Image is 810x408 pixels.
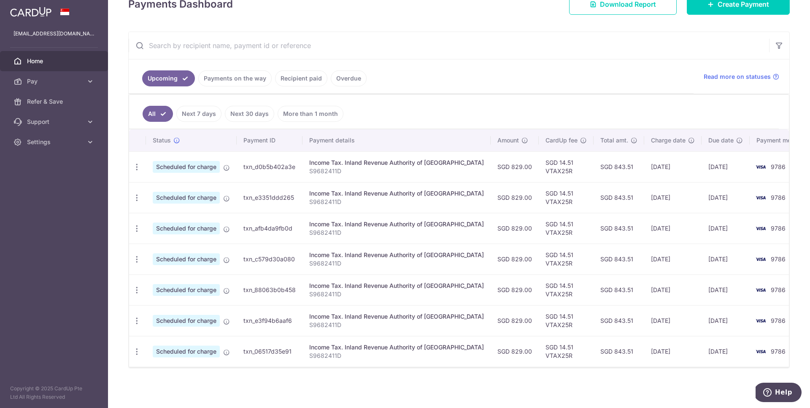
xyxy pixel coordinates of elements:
span: 9786 [771,225,786,232]
td: SGD 843.51 [594,213,644,244]
img: Bank Card [752,316,769,326]
a: Recipient paid [275,70,327,86]
td: SGD 14.51 VTAX25R [539,274,594,305]
td: [DATE] [702,305,750,336]
td: [DATE] [644,305,702,336]
td: SGD 843.51 [594,336,644,367]
td: [DATE] [644,151,702,182]
td: [DATE] [702,213,750,244]
td: SGD 14.51 VTAX25R [539,182,594,213]
span: Scheduled for charge [153,223,220,234]
div: Income Tax. Inland Revenue Authority of [GEOGRAPHIC_DATA] [309,343,484,352]
span: Scheduled for charge [153,284,220,296]
span: 9786 [771,255,786,263]
td: txn_e3351ddd265 [237,182,302,213]
span: 9786 [771,286,786,293]
span: Scheduled for charge [153,253,220,265]
td: SGD 829.00 [491,274,539,305]
span: Settings [27,138,83,146]
span: Pay [27,77,83,86]
div: Income Tax. Inland Revenue Authority of [GEOGRAPHIC_DATA] [309,251,484,259]
td: SGD 14.51 VTAX25R [539,244,594,274]
img: Bank Card [752,193,769,203]
td: SGD 843.51 [594,182,644,213]
span: Amount [497,136,519,145]
td: SGD 829.00 [491,336,539,367]
span: 9786 [771,317,786,324]
span: Scheduled for charge [153,192,220,204]
img: Bank Card [752,346,769,357]
td: [DATE] [702,182,750,213]
td: txn_d0b5b402a3e [237,151,302,182]
span: CardUp fee [545,136,578,145]
p: S9682411D [309,352,484,360]
p: [EMAIL_ADDRESS][DOMAIN_NAME] [13,30,94,38]
td: [DATE] [644,182,702,213]
td: SGD 843.51 [594,244,644,274]
span: 9786 [771,348,786,355]
td: SGD 843.51 [594,305,644,336]
p: S9682411D [309,167,484,175]
img: Bank Card [752,223,769,234]
p: S9682411D [309,259,484,268]
input: Search by recipient name, payment id or reference [129,32,769,59]
a: Read more on statuses [704,72,779,81]
span: Home [27,57,83,65]
td: [DATE] [644,213,702,244]
span: Support [27,118,83,126]
span: Scheduled for charge [153,315,220,327]
div: Income Tax. Inland Revenue Authority of [GEOGRAPHIC_DATA] [309,158,484,167]
td: SGD 14.51 VTAX25R [539,305,594,336]
img: CardUp [10,7,51,17]
a: Next 30 days [225,106,274,122]
td: [DATE] [702,244,750,274]
td: [DATE] [702,151,750,182]
td: [DATE] [702,336,750,367]
td: txn_88063b0b458 [237,274,302,305]
iframe: Opens a widget where you can find more information [756,383,802,404]
span: Scheduled for charge [153,346,220,357]
td: txn_afb4da9fb0d [237,213,302,244]
td: [DATE] [644,274,702,305]
td: SGD 14.51 VTAX25R [539,213,594,244]
td: SGD 843.51 [594,274,644,305]
span: Due date [708,136,734,145]
td: SGD 829.00 [491,305,539,336]
a: All [143,106,173,122]
td: SGD 14.51 VTAX25R [539,336,594,367]
td: txn_06517d35e91 [237,336,302,367]
td: txn_c579d30a080 [237,244,302,274]
td: SGD 829.00 [491,182,539,213]
th: Payment ID [237,129,302,151]
span: Total amt. [600,136,628,145]
a: Overdue [331,70,367,86]
div: Income Tax. Inland Revenue Authority of [GEOGRAPHIC_DATA] [309,282,484,290]
span: 9786 [771,163,786,170]
div: Income Tax. Inland Revenue Authority of [GEOGRAPHIC_DATA] [309,312,484,321]
span: Status [153,136,171,145]
span: Scheduled for charge [153,161,220,173]
div: Income Tax. Inland Revenue Authority of [GEOGRAPHIC_DATA] [309,189,484,198]
p: S9682411D [309,198,484,206]
img: Bank Card [752,254,769,264]
span: Charge date [651,136,686,145]
img: Bank Card [752,162,769,172]
td: SGD 829.00 [491,151,539,182]
td: SGD 843.51 [594,151,644,182]
td: [DATE] [644,244,702,274]
div: Income Tax. Inland Revenue Authority of [GEOGRAPHIC_DATA] [309,220,484,228]
span: Read more on statuses [704,72,771,81]
span: Refer & Save [27,97,83,106]
a: Next 7 days [176,106,221,122]
td: SGD 829.00 [491,244,539,274]
img: Bank Card [752,285,769,295]
td: SGD 14.51 VTAX25R [539,151,594,182]
a: Upcoming [142,70,195,86]
td: txn_e3f94b6aaf6 [237,305,302,336]
p: S9682411D [309,290,484,298]
td: [DATE] [644,336,702,367]
a: More than 1 month [278,106,343,122]
p: S9682411D [309,321,484,329]
a: Payments on the way [198,70,272,86]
